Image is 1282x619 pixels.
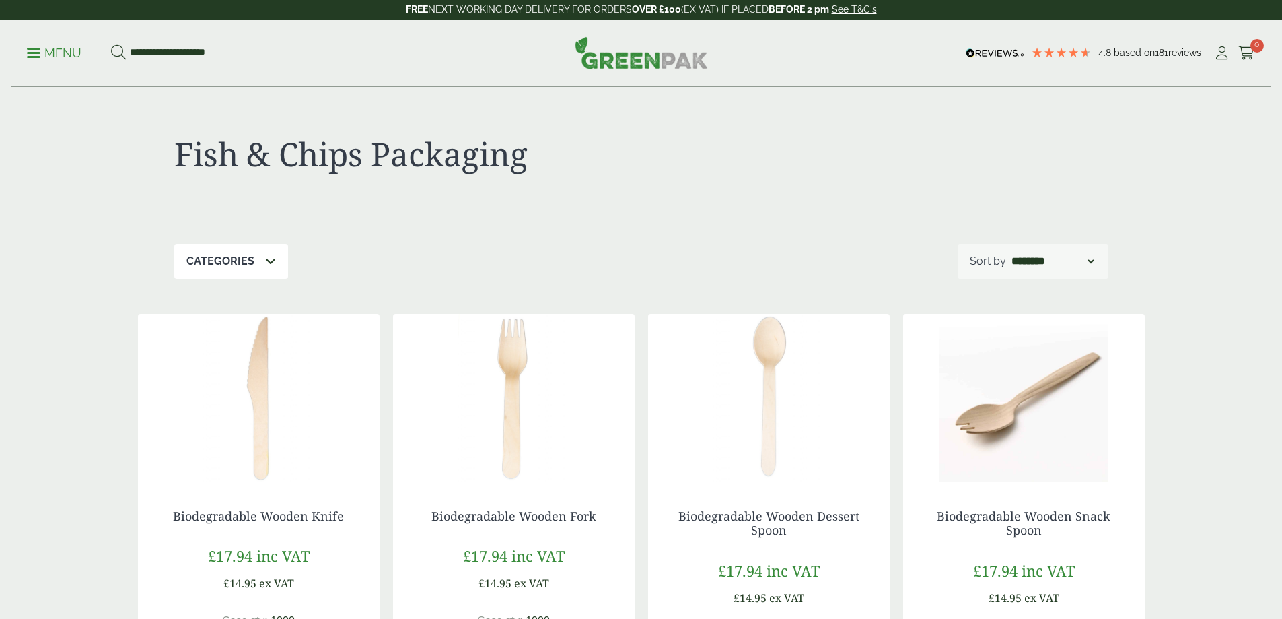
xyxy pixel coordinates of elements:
img: GreenPak Supplies [575,36,708,69]
span: ex VAT [1024,591,1059,606]
a: Menu [27,45,81,59]
select: Shop order [1009,253,1096,269]
img: Biodegradable Wooden Knife-0 [138,314,380,482]
span: £14.95 [989,591,1022,606]
p: Menu [27,45,81,61]
i: Cart [1238,46,1255,60]
p: Categories [186,253,254,269]
h1: Fish & Chips Packaging [174,135,641,174]
span: inc VAT [511,546,565,566]
span: Based on [1114,47,1155,58]
span: £14.95 [478,576,511,591]
img: 10100.06-High [903,314,1145,482]
i: My Account [1213,46,1230,60]
span: £17.94 [463,546,507,566]
strong: BEFORE 2 pm [769,4,829,15]
span: £14.95 [223,576,256,591]
span: ex VAT [769,591,804,606]
strong: OVER £100 [632,4,681,15]
span: 181 [1155,47,1168,58]
span: reviews [1168,47,1201,58]
span: inc VAT [767,560,820,581]
span: inc VAT [1022,560,1075,581]
a: 0 [1238,43,1255,63]
span: 0 [1250,39,1264,53]
span: £17.94 [718,560,762,581]
span: £17.94 [208,546,252,566]
div: 4.78 Stars [1031,46,1092,59]
img: Biodegradable Wooden Fork-0 [393,314,635,482]
p: Sort by [970,253,1006,269]
img: REVIEWS.io [966,48,1024,58]
a: Biodegradable Wooden Fork [431,508,596,524]
span: ex VAT [514,576,549,591]
span: £14.95 [734,591,767,606]
span: 4.8 [1098,47,1114,58]
a: Biodegradable Wooden Dessert Spoon [678,508,859,539]
a: See T&C's [832,4,877,15]
a: Biodegradable Wooden Knife [173,508,344,524]
span: £17.94 [973,560,1018,581]
span: ex VAT [259,576,294,591]
a: Biodegradable Wooden Snack Spoon [937,508,1110,539]
img: Biodegradable Wooden Dessert Spoon-0 [648,314,890,482]
span: inc VAT [256,546,310,566]
strong: FREE [406,4,428,15]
